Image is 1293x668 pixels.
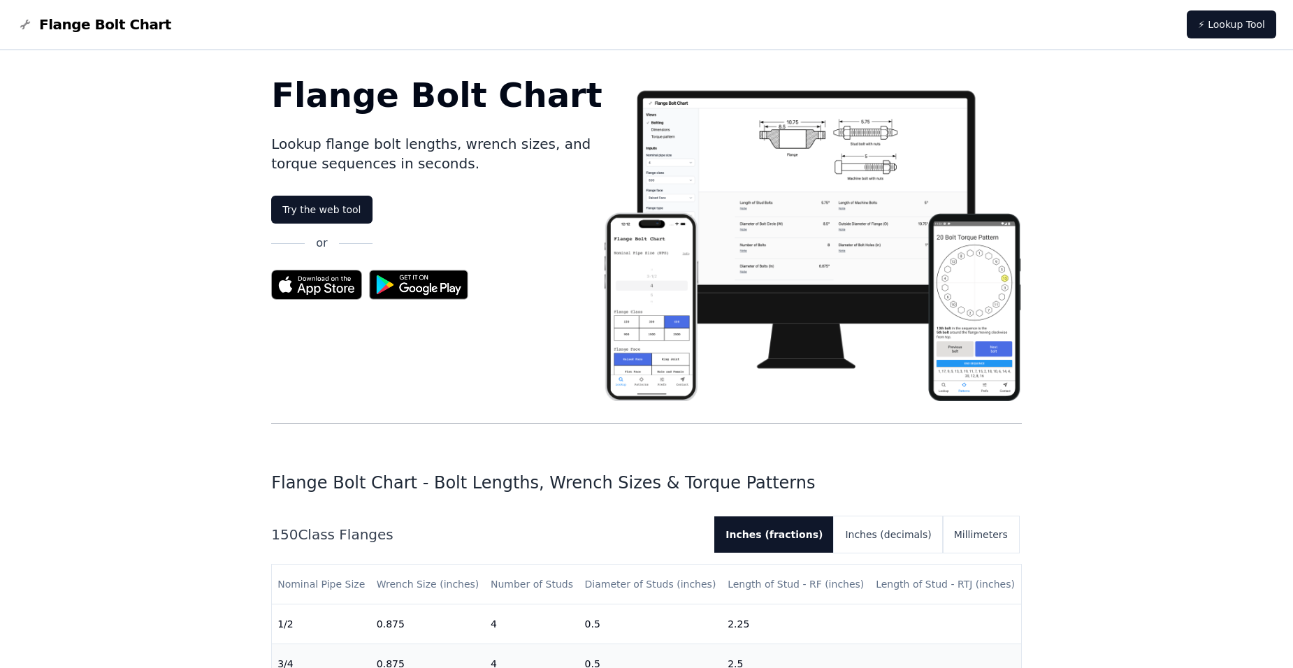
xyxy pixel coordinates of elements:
img: Flange bolt chart app screenshot [602,78,1022,401]
h1: Flange Bolt Chart - Bolt Lengths, Wrench Sizes & Torque Patterns [271,472,1022,494]
p: Lookup flange bolt lengths, wrench sizes, and torque sequences in seconds. [271,134,602,173]
td: 0.5 [579,604,723,644]
p: or [316,235,327,252]
img: Flange Bolt Chart Logo [17,16,34,33]
th: Number of Studs [485,565,579,604]
td: 2.25 [722,604,870,644]
span: Flange Bolt Chart [39,15,171,34]
th: Wrench Size (inches) [371,565,485,604]
a: Flange Bolt Chart LogoFlange Bolt Chart [17,15,171,34]
th: Diameter of Studs (inches) [579,565,723,604]
button: Inches (fractions) [714,516,834,553]
td: 4 [485,604,579,644]
a: ⚡ Lookup Tool [1187,10,1276,38]
img: App Store badge for the Flange Bolt Chart app [271,270,362,300]
h1: Flange Bolt Chart [271,78,602,112]
button: Millimeters [943,516,1019,553]
td: 0.875 [371,604,485,644]
img: Get it on Google Play [362,263,475,307]
th: Length of Stud - RTJ (inches) [870,565,1021,604]
a: Try the web tool [271,196,372,224]
th: Length of Stud - RF (inches) [722,565,870,604]
th: Nominal Pipe Size [272,565,371,604]
td: 1/2 [272,604,371,644]
button: Inches (decimals) [834,516,942,553]
h2: 150 Class Flanges [271,525,703,544]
